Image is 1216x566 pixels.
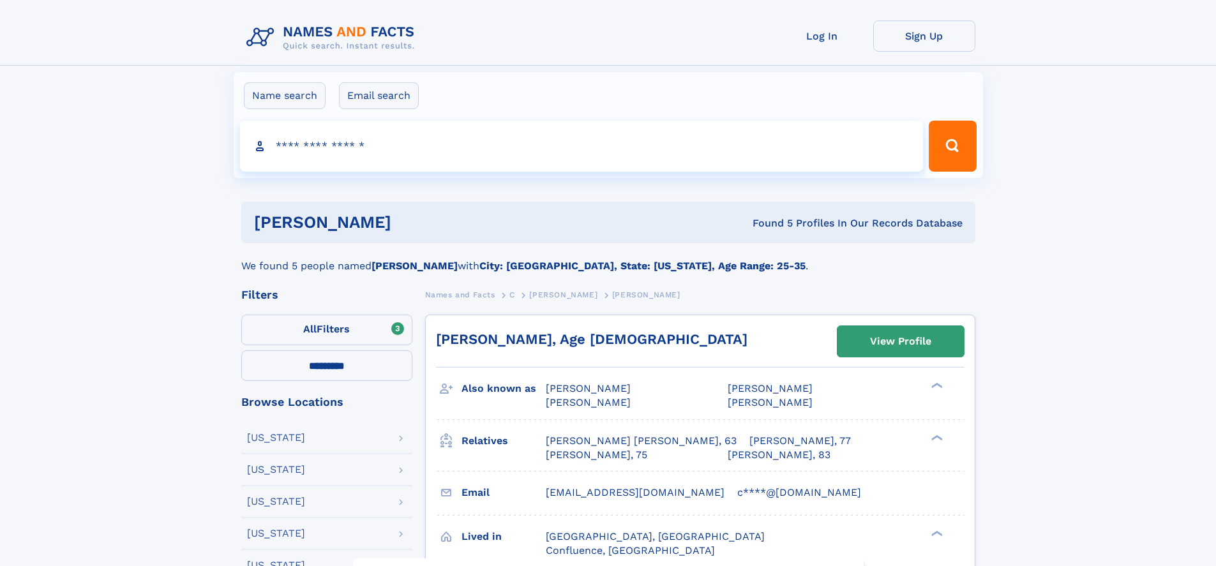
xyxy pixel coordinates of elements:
[339,82,419,109] label: Email search
[546,434,737,448] a: [PERSON_NAME] [PERSON_NAME], 63
[241,315,412,345] label: Filters
[728,448,830,462] a: [PERSON_NAME], 83
[247,528,305,539] div: [US_STATE]
[546,382,631,394] span: [PERSON_NAME]
[254,214,572,230] h1: [PERSON_NAME]
[241,289,412,301] div: Filters
[509,287,515,302] a: C
[462,482,546,503] h3: Email
[425,287,495,302] a: Names and Facts
[546,448,647,462] a: [PERSON_NAME], 75
[837,326,964,357] a: View Profile
[928,529,943,537] div: ❯
[247,496,305,507] div: [US_STATE]
[462,430,546,452] h3: Relatives
[247,433,305,443] div: [US_STATE]
[612,290,680,299] span: [PERSON_NAME]
[241,396,412,408] div: Browse Locations
[372,260,458,272] b: [PERSON_NAME]
[509,290,515,299] span: C
[247,465,305,475] div: [US_STATE]
[771,20,873,52] a: Log In
[546,396,631,408] span: [PERSON_NAME]
[928,382,943,390] div: ❯
[728,382,813,394] span: [PERSON_NAME]
[436,331,747,347] a: [PERSON_NAME], Age [DEMOGRAPHIC_DATA]
[928,433,943,442] div: ❯
[728,396,813,408] span: [PERSON_NAME]
[244,82,326,109] label: Name search
[572,216,963,230] div: Found 5 Profiles In Our Records Database
[749,434,851,448] a: [PERSON_NAME], 77
[873,20,975,52] a: Sign Up
[303,323,317,335] span: All
[241,243,975,274] div: We found 5 people named with .
[929,121,976,172] button: Search Button
[240,121,924,172] input: search input
[546,486,724,498] span: [EMAIL_ADDRESS][DOMAIN_NAME]
[870,327,931,356] div: View Profile
[462,526,546,547] h3: Lived in
[529,290,597,299] span: [PERSON_NAME]
[479,260,806,272] b: City: [GEOGRAPHIC_DATA], State: [US_STATE], Age Range: 25-35
[462,378,546,399] h3: Also known as
[546,544,715,556] span: Confluence, [GEOGRAPHIC_DATA]
[241,20,425,55] img: Logo Names and Facts
[529,287,597,302] a: [PERSON_NAME]
[546,530,765,542] span: [GEOGRAPHIC_DATA], [GEOGRAPHIC_DATA]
